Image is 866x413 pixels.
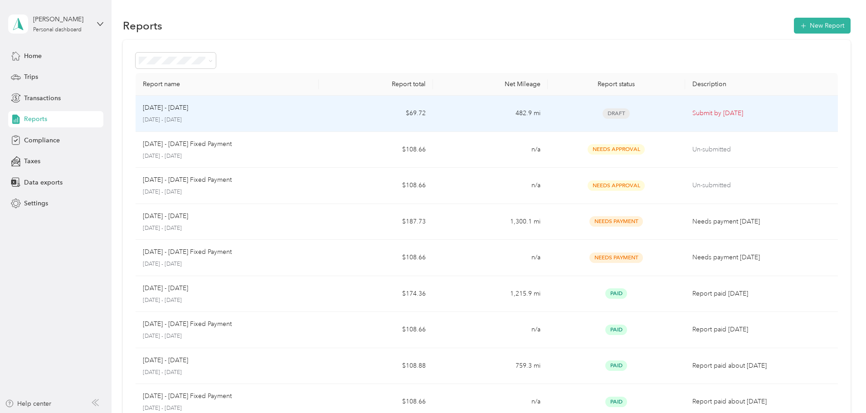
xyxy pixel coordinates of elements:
p: [DATE] - [DATE] [143,116,311,124]
p: [DATE] - [DATE] [143,211,188,221]
p: [DATE] - [DATE] [143,369,311,377]
iframe: Everlance-gr Chat Button Frame [815,362,866,413]
p: [DATE] - [DATE] Fixed Payment [143,139,232,149]
span: Needs Approval [588,144,645,155]
p: [DATE] - [DATE] Fixed Payment [143,175,232,185]
p: [DATE] - [DATE] Fixed Payment [143,247,232,257]
td: 482.9 mi [433,96,547,132]
p: [DATE] - [DATE] [143,404,311,413]
div: [PERSON_NAME] [33,15,90,24]
td: $108.66 [319,168,433,204]
span: Paid [605,325,627,335]
th: Net Mileage [433,73,547,96]
td: $108.66 [319,132,433,168]
td: $187.73 [319,204,433,240]
td: 759.3 mi [433,348,547,384]
td: $108.66 [319,312,433,348]
p: Un-submitted [692,145,831,155]
p: Needs payment [DATE] [692,253,831,262]
p: [DATE] - [DATE] [143,103,188,113]
p: [DATE] - [DATE] [143,188,311,196]
button: New Report [794,18,851,34]
span: Home [24,51,42,61]
td: $108.66 [319,240,433,276]
span: Paid [605,397,627,407]
p: Report paid [DATE] [692,325,831,335]
span: Paid [605,288,627,299]
span: Needs Payment [589,253,643,263]
span: Data exports [24,178,63,187]
td: n/a [433,168,547,204]
th: Description [685,73,838,96]
h1: Reports [123,21,162,30]
div: Personal dashboard [33,27,82,33]
span: Needs Payment [589,216,643,227]
span: Settings [24,199,48,208]
p: [DATE] - [DATE] Fixed Payment [143,391,232,401]
td: $174.36 [319,276,433,312]
p: Report paid about [DATE] [692,397,831,407]
span: Reports [24,114,47,124]
span: Compliance [24,136,60,145]
p: Needs payment [DATE] [692,217,831,227]
span: Trips [24,72,38,82]
p: [DATE] - [DATE] [143,152,311,160]
th: Report name [136,73,319,96]
span: Transactions [24,93,61,103]
div: Report status [555,80,678,88]
td: n/a [433,312,547,348]
p: Report paid [DATE] [692,289,831,299]
p: [DATE] - [DATE] Fixed Payment [143,319,232,329]
span: Needs Approval [588,180,645,191]
td: n/a [433,240,547,276]
p: [DATE] - [DATE] [143,283,188,293]
p: [DATE] - [DATE] [143,224,311,233]
p: [DATE] - [DATE] [143,260,311,268]
td: $69.72 [319,96,433,132]
p: [DATE] - [DATE] [143,332,311,340]
button: Help center [5,399,51,408]
p: Report paid about [DATE] [692,361,831,371]
p: Un-submitted [692,180,831,190]
th: Report total [319,73,433,96]
td: n/a [433,132,547,168]
span: Paid [605,360,627,371]
p: [DATE] - [DATE] [143,296,311,305]
p: [DATE] - [DATE] [143,355,188,365]
td: 1,215.9 mi [433,276,547,312]
td: $108.88 [319,348,433,384]
span: Draft [603,108,630,119]
span: Taxes [24,156,40,166]
p: Submit by [DATE] [692,108,831,118]
td: 1,300.1 mi [433,204,547,240]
